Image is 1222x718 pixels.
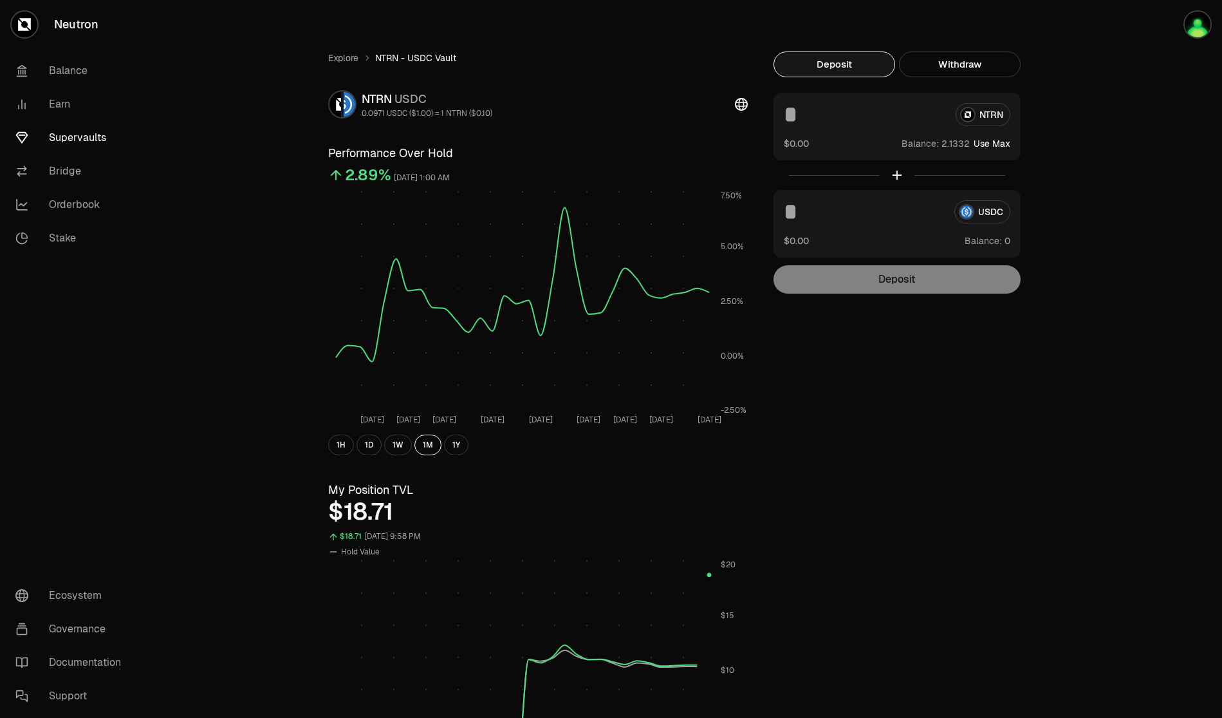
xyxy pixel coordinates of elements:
tspan: $20 [721,560,736,570]
a: Explore [328,52,358,64]
tspan: 2.50% [721,296,743,307]
button: Withdraw [899,52,1021,77]
div: NTRN [362,90,492,108]
img: USDC Logo [344,91,355,117]
a: Documentation [5,646,139,679]
span: Balance: [965,234,1002,247]
tspan: [DATE] [613,415,636,425]
tspan: [DATE] [396,415,420,425]
a: Orderbook [5,188,139,222]
h3: Performance Over Hold [328,144,748,162]
div: [DATE] 1:00 AM [394,171,450,185]
div: $18.71 [340,529,362,544]
img: NTRN Logo [329,91,341,117]
tspan: -2.50% [721,405,746,415]
button: 1H [328,435,354,455]
tspan: [DATE] [649,415,672,425]
tspan: [DATE] [697,415,721,425]
a: Stake [5,222,139,255]
a: Support [5,679,139,713]
a: Earn [5,88,139,121]
a: Ecosystem [5,579,139,612]
button: $0.00 [784,137,809,150]
button: 1D [356,435,382,455]
tspan: 7.50% [721,191,742,201]
button: 1W [384,435,412,455]
div: 2.89% [345,165,391,185]
a: Governance [5,612,139,646]
tspan: [DATE] [528,415,552,425]
a: Bridge [5,155,139,188]
tspan: 0.00% [721,351,744,361]
tspan: [DATE] [577,415,600,425]
span: USDC [394,91,427,106]
tspan: [DATE] [432,415,456,425]
a: Supervaults [5,121,139,155]
div: $18.71 [328,499,748,525]
tspan: $15 [721,610,734,621]
button: 1M [414,435,441,455]
div: 0.0971 USDC ($1.00) = 1 NTRN ($0.10) [362,108,492,118]
span: Balance: [902,137,939,150]
tspan: [DATE] [480,415,504,425]
button: Deposit [773,52,895,77]
div: [DATE] 9:58 PM [364,529,421,544]
tspan: [DATE] [360,415,384,425]
span: Hold Value [341,547,380,557]
a: Balance [5,54,139,88]
button: $0.00 [784,234,809,247]
img: Jay Keplr [1185,12,1210,37]
button: 1Y [444,435,468,455]
nav: breadcrumb [328,52,748,64]
tspan: $10 [721,665,734,675]
span: NTRN - USDC Vault [375,52,456,64]
button: Use Max [974,137,1010,150]
h3: My Position TVL [328,481,748,499]
tspan: 5.00% [721,241,744,252]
